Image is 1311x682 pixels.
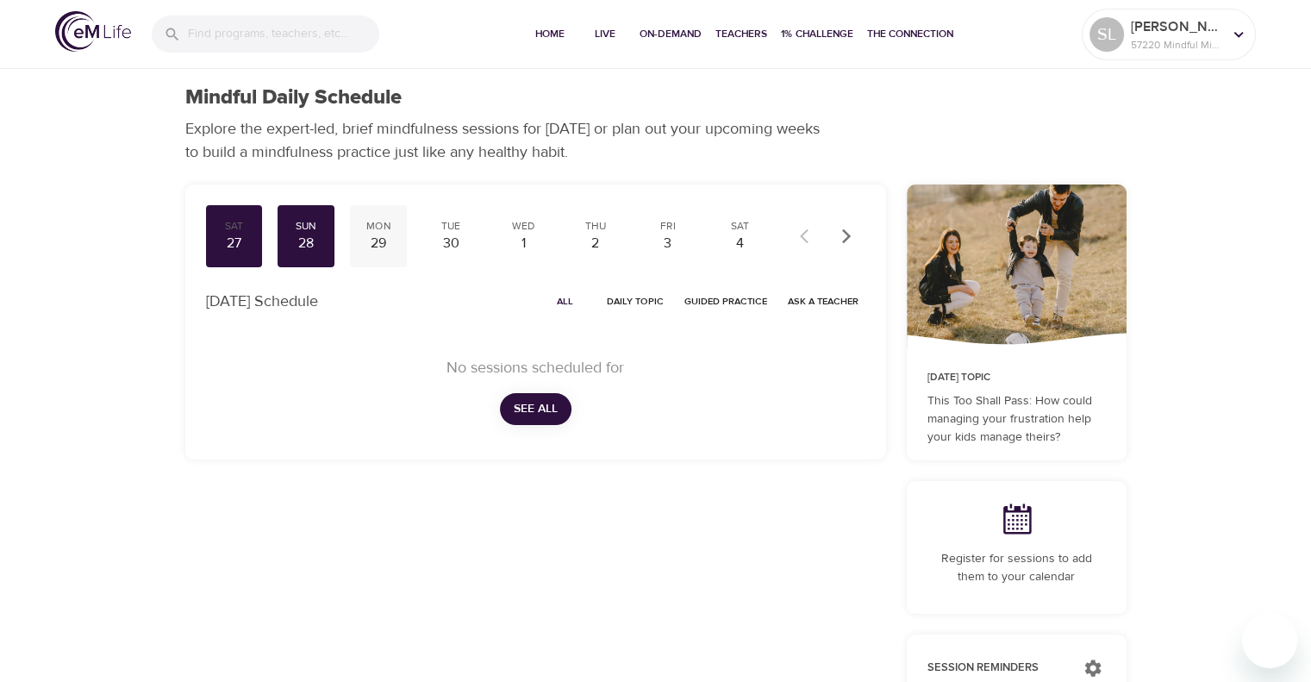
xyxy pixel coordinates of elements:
span: 1% Challenge [781,25,853,43]
p: [DATE] Schedule [206,290,318,313]
input: Find programs, teachers, etc... [188,16,379,53]
div: 4 [719,234,762,253]
div: Sun [284,219,328,234]
div: Wed [502,219,545,234]
button: Daily Topic [600,288,671,315]
span: Home [529,25,571,43]
button: Guided Practice [677,288,774,315]
div: Sat [213,219,256,234]
div: 28 [284,234,328,253]
div: 30 [429,234,472,253]
span: Daily Topic [607,293,664,310]
div: Tue [429,219,472,234]
div: 2 [574,234,617,253]
div: 27 [213,234,256,253]
span: Ask a Teacher [788,293,858,310]
div: 1 [502,234,545,253]
p: This Too Shall Pass: How could managing your frustration help your kids manage theirs? [927,392,1106,447]
iframe: Button to launch messaging window [1242,613,1297,668]
span: Guided Practice [684,293,767,310]
div: SL [1089,17,1124,52]
span: Live [584,25,626,43]
div: Sat [719,219,762,234]
img: logo [55,11,131,52]
div: Fri [646,219,690,234]
button: All [538,288,593,315]
p: No sessions scheduled for [227,356,845,379]
p: [PERSON_NAME] [1131,16,1222,37]
p: Explore the expert-led, brief mindfulness sessions for [DATE] or plan out your upcoming weeks to ... [185,117,832,164]
span: On-Demand [640,25,702,43]
p: Session Reminders [927,660,1066,677]
span: See All [514,398,558,420]
span: Teachers [715,25,767,43]
button: See All [500,393,571,425]
div: 3 [646,234,690,253]
span: All [545,293,586,310]
button: Ask a Teacher [781,288,865,315]
span: The Connection [867,25,953,43]
h1: Mindful Daily Schedule [185,85,402,110]
div: Thu [574,219,617,234]
div: Mon [357,219,400,234]
p: [DATE] Topic [927,370,1106,385]
div: 29 [357,234,400,253]
p: Register for sessions to add them to your calendar [927,550,1106,586]
p: 57220 Mindful Minutes [1131,37,1222,53]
